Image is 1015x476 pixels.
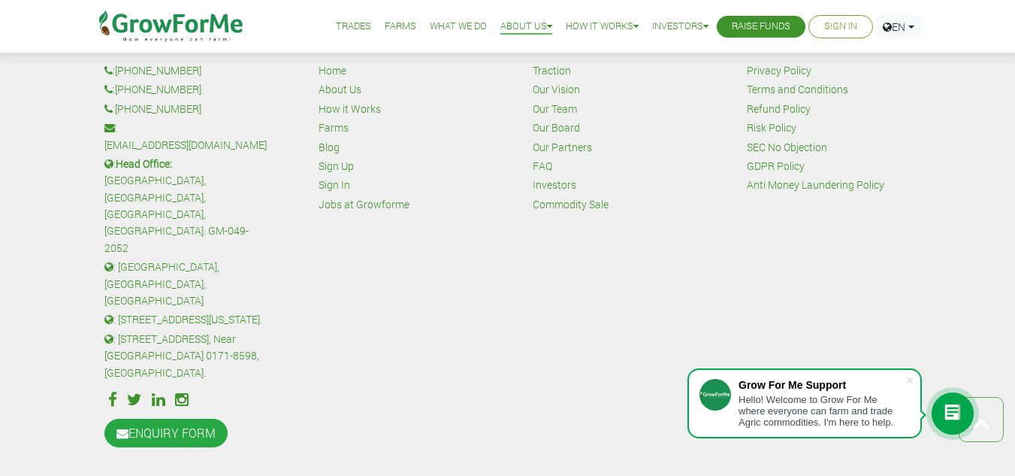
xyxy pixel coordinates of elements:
[319,120,349,136] a: Farms
[747,101,811,117] a: Refund Policy
[104,120,269,153] p: :
[104,331,269,381] p: : [STREET_ADDRESS], Near [GEOGRAPHIC_DATA] 0171-8598, [GEOGRAPHIC_DATA].
[104,62,269,79] p: :
[319,81,361,98] a: About Us
[533,120,580,136] a: Our Board
[319,139,340,156] a: Blog
[824,19,857,35] a: Sign In
[104,137,267,153] a: [EMAIL_ADDRESS][DOMAIN_NAME]
[652,19,708,35] a: Investors
[533,177,576,193] a: Investors
[116,156,172,171] b: Head Office:
[104,81,269,98] p: :
[430,19,487,35] a: What We Do
[533,158,552,174] a: FAQ
[104,259,269,309] p: : [GEOGRAPHIC_DATA], [GEOGRAPHIC_DATA], [GEOGRAPHIC_DATA]
[319,158,354,174] a: Sign Up
[732,19,790,35] a: Raise Funds
[104,311,269,328] p: : [STREET_ADDRESS][US_STATE].
[533,81,580,98] a: Our Vision
[500,19,552,35] a: About Us
[319,101,381,117] a: How it Works
[747,177,884,193] a: Anti Money Laundering Policy
[747,158,805,174] a: GDPR Policy
[747,81,848,98] a: Terms and Conditions
[747,139,827,156] a: SEC No Objection
[336,19,371,35] a: Trades
[876,15,921,38] a: EN
[319,62,346,79] a: Home
[115,62,201,79] a: [PHONE_NUMBER]
[739,379,905,391] div: Grow For Me Support
[533,196,609,213] a: Commodity Sale
[104,419,228,447] a: ENQUIRY FORM
[104,156,269,256] p: : [GEOGRAPHIC_DATA], [GEOGRAPHIC_DATA], [GEOGRAPHIC_DATA], [GEOGRAPHIC_DATA]. GM-049-2052
[739,394,905,428] div: Hello! Welcome to Grow For Me where everyone can farm and trade Agric commodities. I'm here to help.
[115,81,201,98] a: [PHONE_NUMBER]
[747,62,811,79] a: Privacy Policy
[533,62,571,79] a: Traction
[566,19,639,35] a: How it Works
[319,196,409,213] a: Jobs at Growforme
[385,19,416,35] a: Farms
[747,120,796,136] a: Risk Policy
[115,101,201,117] a: [PHONE_NUMBER]
[533,101,577,117] a: Our Team
[533,139,592,156] a: Our Partners
[319,177,350,193] a: Sign In
[104,101,269,117] p: :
